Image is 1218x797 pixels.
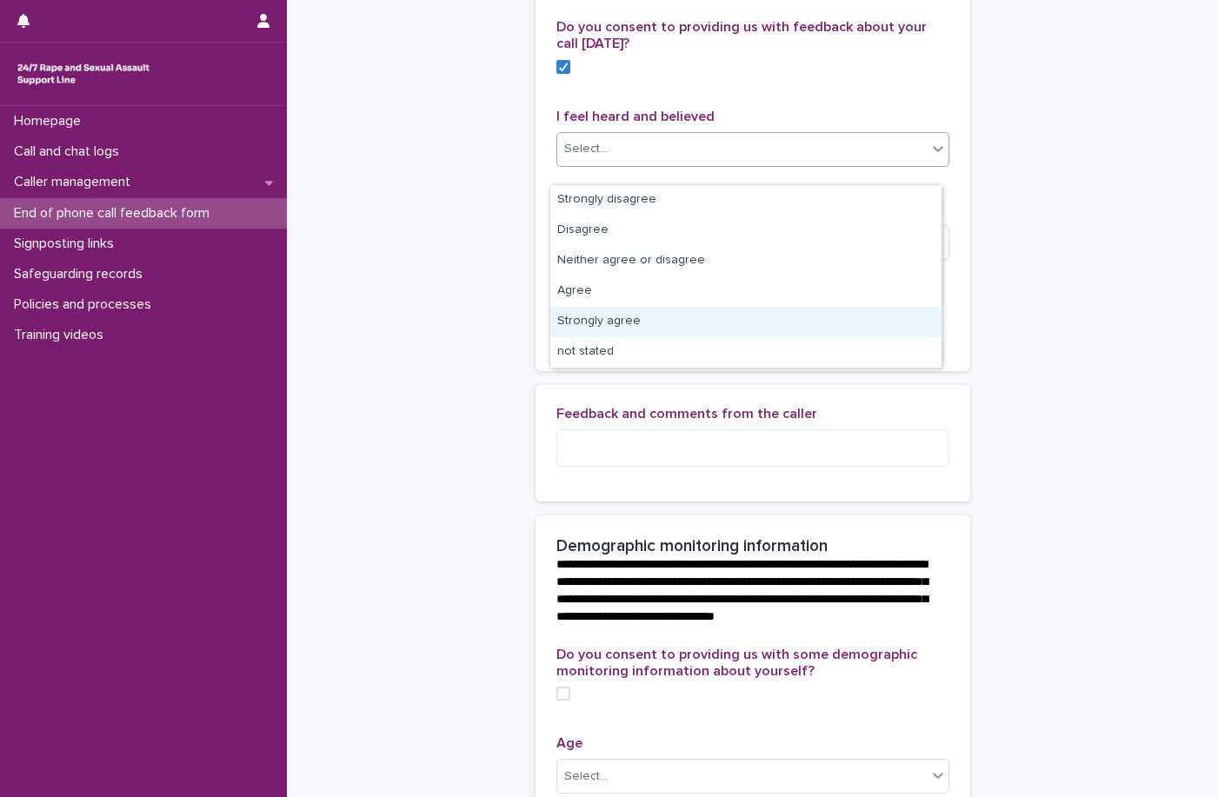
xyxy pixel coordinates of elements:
div: Strongly disagree [550,185,942,216]
p: Signposting links [7,236,128,252]
p: Homepage [7,113,95,130]
div: Select... [564,767,608,786]
span: Do you consent to providing us with feedback about your call [DATE]? [556,20,927,50]
img: rhQMoQhaT3yELyF149Cw [14,56,153,91]
span: Age [556,736,582,750]
div: Agree [550,276,942,307]
p: End of phone call feedback form [7,205,223,222]
div: Select... [564,140,608,158]
span: Do you consent to providing us with some demographic monitoring information about yourself? [556,648,917,678]
div: Strongly agree [550,307,942,337]
div: not stated [550,337,942,368]
h2: Demographic monitoring information [556,536,828,556]
p: Policies and processes [7,296,165,313]
span: I feel heard and believed [556,110,715,123]
p: Safeguarding records [7,266,156,282]
span: Feedback and comments from the caller [556,407,817,421]
div: Neither agree or disagree [550,246,942,276]
div: Disagree [550,216,942,246]
p: Training videos [7,327,117,343]
p: Call and chat logs [7,143,133,160]
p: Caller management [7,174,144,190]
